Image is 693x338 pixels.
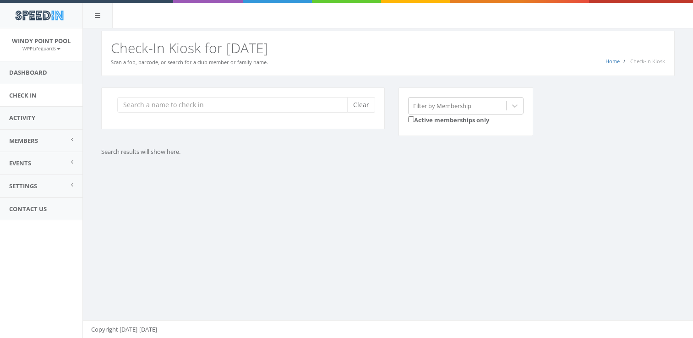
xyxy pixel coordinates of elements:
a: Home [606,58,620,65]
h2: Check-In Kiosk for [DATE] [111,40,665,55]
span: Contact Us [9,205,47,213]
small: Scan a fob, barcode, or search for a club member or family name. [111,59,268,65]
input: Search a name to check in [117,97,354,113]
span: Members [9,136,38,145]
div: Filter by Membership [413,101,471,110]
span: Check-In Kiosk [630,58,665,65]
img: speedin_logo.png [11,7,68,24]
label: Active memberships only [408,114,489,125]
input: Active memberships only [408,116,414,122]
small: WPPLifeguards [22,45,60,52]
span: Events [9,159,31,167]
p: Search results will show here. [101,147,527,156]
span: Settings [9,182,37,190]
button: Clear [347,97,375,113]
a: WPPLifeguards [22,44,60,52]
span: Windy Point Pool [12,37,71,45]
